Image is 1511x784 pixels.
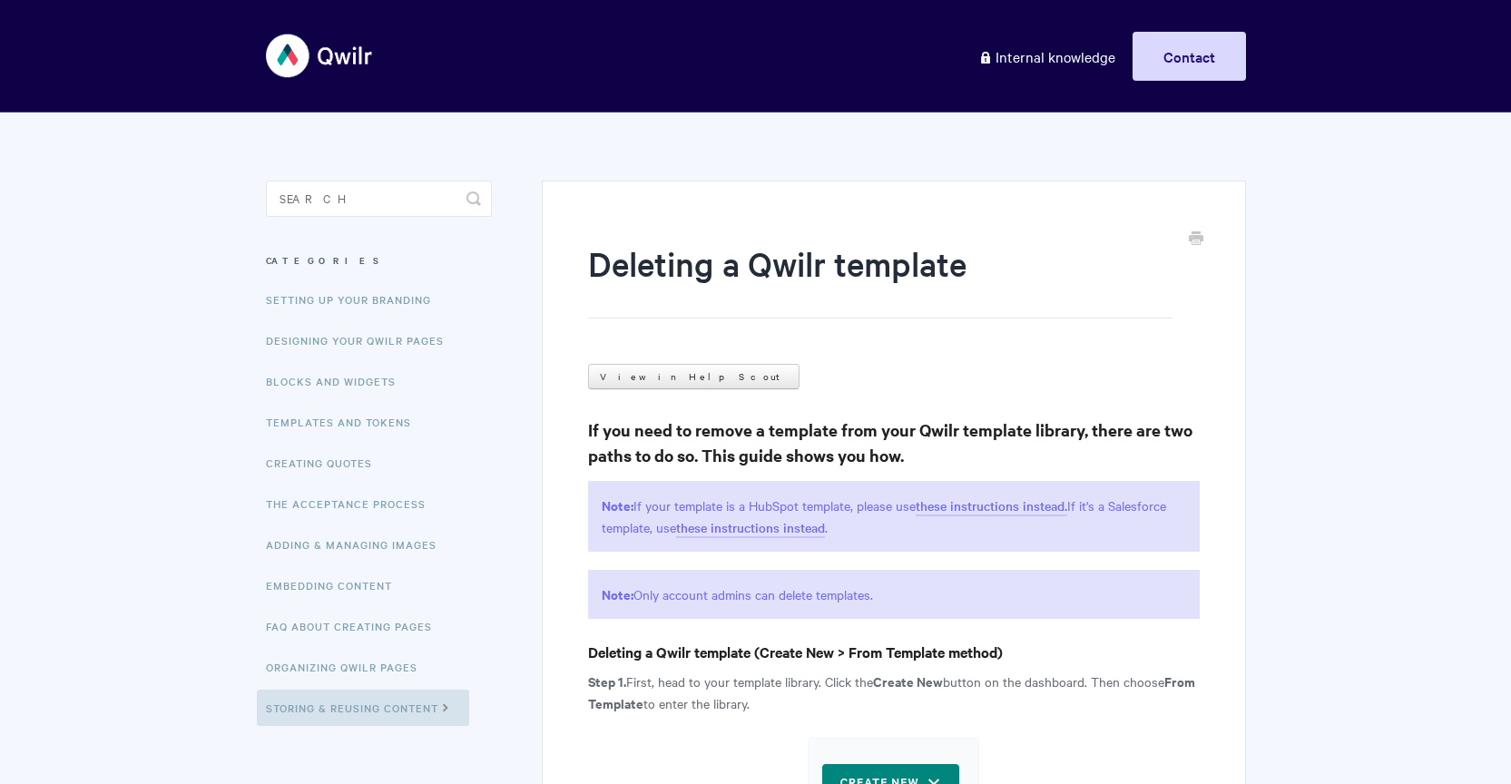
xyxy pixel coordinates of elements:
[588,417,1199,468] h3: If you need to remove a template from your Qwilr template library, there are two paths to do so. ...
[588,641,1199,663] h4: Deleting a Qwilr template (Create New > From Template method)
[266,244,492,277] h3: Categories
[1189,230,1203,250] a: Print this Article
[266,22,374,90] img: Qwilr Help Center
[588,364,800,389] a: View in Help Scout
[266,363,409,399] a: Blocks and Widgets
[266,181,492,217] input: Search
[266,281,445,318] a: Setting up your Branding
[266,567,406,603] a: Embedding Content
[873,671,943,691] strong: Create New
[602,495,633,514] strong: Note:
[676,518,825,538] a: these instructions instead
[965,32,1129,81] a: Internal knowledge
[257,690,469,726] a: Storing & Reusing Content
[266,404,425,440] a: Templates and Tokens
[588,671,1195,712] strong: From Template
[266,649,431,685] a: Organizing Qwilr Pages
[602,584,633,603] strong: Note:
[266,526,450,563] a: Adding & Managing Images
[916,496,1067,516] a: these instructions instead.
[588,240,1172,318] h1: Deleting a Qwilr template
[266,322,457,358] a: Designing Your Qwilr Pages
[588,481,1199,552] div: If your template is a HubSpot template, please use If it's a Salesforce template, use .
[266,445,386,481] a: Creating Quotes
[588,671,1199,714] p: First, head to your template library. Click the button on the dashboard. Then choose to enter the...
[266,485,439,522] a: The Acceptance Process
[588,570,1199,619] p: Only account admins can delete templates.
[588,671,626,691] strong: Step 1.
[1133,32,1246,81] a: Contact
[266,608,446,644] a: FAQ About Creating Pages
